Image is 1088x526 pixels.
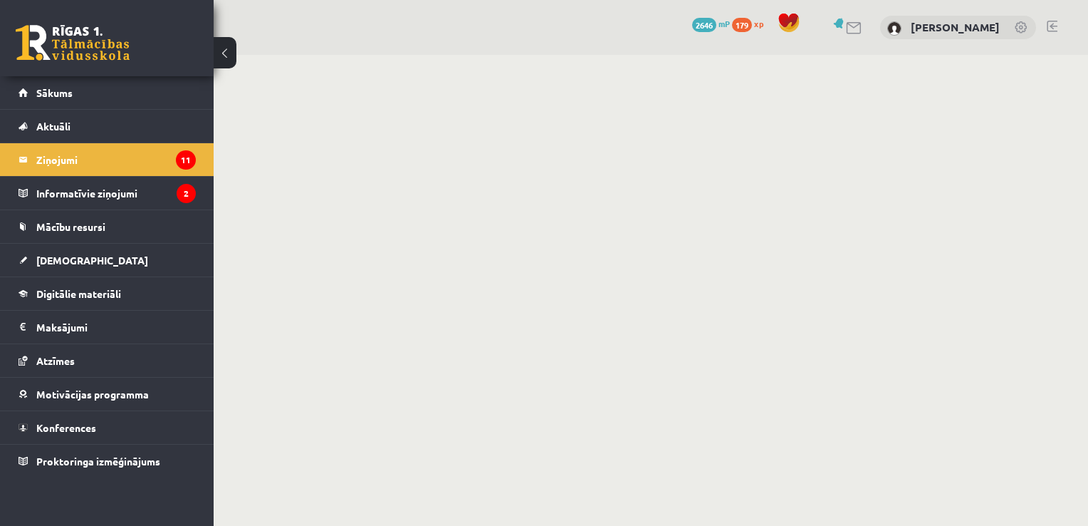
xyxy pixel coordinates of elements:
a: Atzīmes [19,344,196,377]
i: 2 [177,184,196,203]
img: Linda Pūķe [887,21,901,36]
span: 2646 [692,18,716,32]
a: [DEMOGRAPHIC_DATA] [19,244,196,277]
a: Sākums [19,76,196,109]
span: Motivācijas programma [36,388,149,401]
i: 11 [176,150,196,170]
span: Digitālie materiāli [36,287,121,300]
span: Konferences [36,421,96,434]
legend: Maksājumi [36,311,196,344]
a: [PERSON_NAME] [911,20,1000,34]
span: Sākums [36,86,73,99]
span: mP [718,18,730,29]
legend: Ziņojumi [36,143,196,176]
a: Mācību resursi [19,210,196,243]
span: Aktuāli [36,120,70,133]
a: Proktoringa izmēģinājums [19,445,196,478]
span: Atzīmes [36,354,75,367]
a: Maksājumi [19,311,196,344]
a: Rīgas 1. Tālmācības vidusskola [16,25,130,61]
legend: Informatīvie ziņojumi [36,177,196,210]
a: 2646 mP [692,18,730,29]
a: 179 xp [732,18,770,29]
a: Informatīvie ziņojumi2 [19,177,196,210]
span: Mācību resursi [36,220,105,233]
span: Proktoringa izmēģinājums [36,455,160,468]
span: 179 [732,18,752,32]
a: Aktuāli [19,110,196,143]
a: Digitālie materiāli [19,277,196,310]
span: xp [754,18,763,29]
a: Motivācijas programma [19,378,196,411]
a: Ziņojumi11 [19,143,196,176]
span: [DEMOGRAPHIC_DATA] [36,254,148,267]
a: Konferences [19,411,196,444]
